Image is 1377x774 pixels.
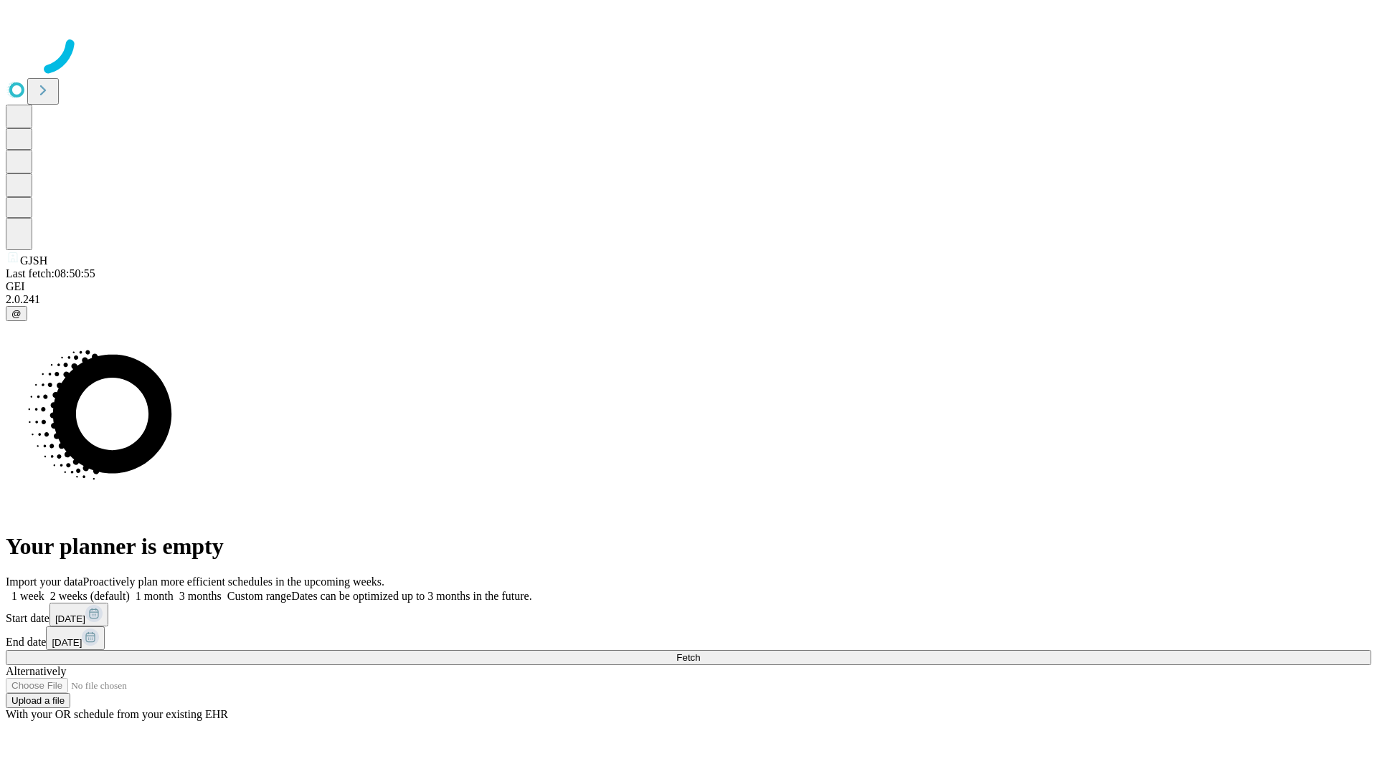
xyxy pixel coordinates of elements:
[49,603,108,626] button: [DATE]
[6,665,66,677] span: Alternatively
[11,590,44,602] span: 1 week
[6,267,95,279] span: Last fetch: 08:50:55
[179,590,222,602] span: 3 months
[6,693,70,708] button: Upload a file
[227,590,291,602] span: Custom range
[50,590,130,602] span: 2 weeks (default)
[20,254,47,267] span: GJSH
[6,650,1371,665] button: Fetch
[11,308,22,319] span: @
[6,708,228,720] span: With your OR schedule from your existing EHR
[6,280,1371,293] div: GEI
[676,652,700,663] span: Fetch
[291,590,531,602] span: Dates can be optimized up to 3 months in the future.
[6,293,1371,306] div: 2.0.241
[6,603,1371,626] div: Start date
[83,575,384,588] span: Proactively plan more efficient schedules in the upcoming weeks.
[6,306,27,321] button: @
[6,575,83,588] span: Import your data
[55,613,85,624] span: [DATE]
[6,533,1371,560] h1: Your planner is empty
[46,626,105,650] button: [DATE]
[6,626,1371,650] div: End date
[136,590,174,602] span: 1 month
[52,637,82,648] span: [DATE]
